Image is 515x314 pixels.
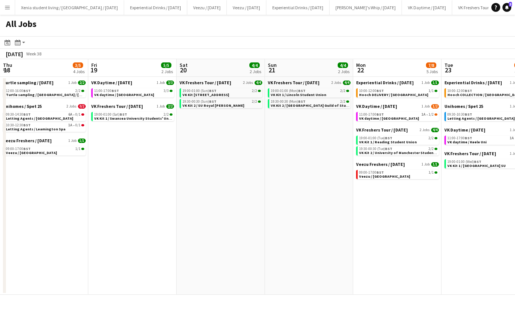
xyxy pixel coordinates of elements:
[431,128,439,132] span: 4/4
[359,88,437,97] a: 10:00-12:00BST1/1Hooch DELIVERY / [GEOGRAPHIC_DATA]
[268,80,351,85] a: VK Freshers Tour / [DATE]2 Jobs4/4
[356,103,439,127] div: VK Daytime / [DATE]1 Job1/211:00-17:00BST1A•1/2VK daytime / [GEOGRAPHIC_DATA]
[94,92,154,97] span: VK daytime / Cardiff Uni
[356,161,439,167] a: Veezu Freshers / [DATE]1 Job1/1
[3,103,42,109] span: Unihomes / Spet 25
[385,136,392,140] span: BST
[434,113,437,116] span: 1/2
[268,62,277,68] span: Sun
[81,148,84,150] span: 1/1
[3,103,86,138] div: Unihomes / Spet 252 Jobs0/209:30-14:30BST6A•0/1Letting Agents / [GEOGRAPHIC_DATA]10:30-12:30BST1A...
[474,159,481,164] span: BST
[183,88,261,97] a: 19:00-01:00 (Sun)BST2/2VK Kit [STREET_ADDRESS]
[426,62,436,68] span: 7/8
[91,103,143,109] span: VK Freshers Tour / Sept 25
[75,113,81,116] span: 0/1
[6,89,31,93] span: 12:00-16:00
[157,81,165,85] span: 1 Job
[356,127,439,161] div: VK Freshers Tour / [DATE]2 Jobs4/419:00-01:00 (Tue)BST2/2VK Kit 1 / Reading Student Union19:30-00...
[346,100,349,103] span: 2/2
[3,80,86,85] a: Turtle sampling / [DATE]1 Job2/2
[94,112,173,120] a: 19:00-01:00 (Sat)BST2/2VK Kit 1 / Swansea University Students' Union
[509,2,512,7] span: 5
[170,90,173,92] span: 3/3
[180,62,188,68] span: Sat
[355,66,366,74] span: 22
[249,62,260,68] span: 4/4
[183,92,229,97] span: VK Kit 1 / University Square, Leeds, LS2 9JT
[434,171,437,174] span: 1/1
[255,81,262,85] span: 4/4
[359,170,437,178] a: 09:00-17:00BST1/1Veezu / [GEOGRAPHIC_DATA]
[91,62,97,68] span: Fri
[164,113,169,116] span: 2/2
[356,80,439,103] div: Experiential Drinks / [DATE]1 Job1/110:00-12:00BST1/1Hooch DELIVERY / [GEOGRAPHIC_DATA]
[164,89,169,93] span: 3/3
[91,80,174,103] div: VK Daytime / [DATE]1 Job3/311:00-17:00BST3/3VK daytime / [GEOGRAPHIC_DATA]
[356,127,439,133] a: VK Freshers Tour / [DATE]2 Jobs4/4
[68,113,72,116] span: 6A
[3,103,86,109] a: Unihomes / Spet 252 Jobs0/2
[252,89,257,93] span: 2/2
[68,123,72,127] span: 1A
[447,89,472,93] span: 10:00-12:00
[331,81,341,85] span: 2 Jobs
[180,80,262,85] a: VK Freshers Tour / [DATE]2 Jobs4/4
[434,137,437,139] span: 2/2
[6,146,84,155] a: 09:00-17:00BST1/1Veezu / [GEOGRAPHIC_DATA]
[187,0,227,15] button: Veezu / [DATE]
[402,0,452,15] button: VK Daytime / [DATE]
[431,104,439,109] span: 1/2
[94,113,127,116] span: 19:00-01:00 (Sat)
[94,88,173,97] a: 11:00-17:00BST3/3VK daytime / [GEOGRAPHIC_DATA]
[209,88,216,93] span: BST
[15,0,124,15] button: Xenia student living / [GEOGRAPHIC_DATA] / [DATE]
[166,81,174,85] span: 3/3
[90,66,97,74] span: 19
[258,100,261,103] span: 2/2
[444,62,453,68] span: Tue
[91,80,174,85] a: VK Daytime / [DATE]1 Job3/3
[267,66,277,74] span: 21
[376,112,384,117] span: BST
[75,89,81,93] span: 2/2
[338,62,348,68] span: 4/4
[330,0,402,15] button: [PERSON_NAME]'s Whip / [DATE]
[510,136,514,140] span: 1A
[444,103,483,109] span: Unihomes / Spet 25
[6,147,31,151] span: 09:00-17:00
[431,162,439,167] span: 1/1
[447,113,472,116] span: 09:30-10:30
[359,89,384,93] span: 10:00-12:00
[359,92,428,97] span: Hooch DELIVERY / Manchester
[250,69,261,74] div: 2 Jobs
[180,80,262,110] div: VK Freshers Tour / [DATE]2 Jobs4/419:00-01:00 (Sun)BST2/2VK Kit [STREET_ADDRESS]19:30-00:30 (Sun)...
[6,150,57,155] span: Veezu / Sheffield Hallam University
[78,139,86,143] span: 1/1
[356,62,366,68] span: Mon
[465,112,472,117] span: BST
[157,104,165,109] span: 1 Job
[356,80,414,85] span: Experiential Drinks / Sept 2025
[68,81,76,85] span: 1 Job
[166,104,174,109] span: 2/2
[3,80,86,103] div: Turtle sampling / [DATE]1 Job2/212:00-16:00BST2/2Turtle sampling / [GEOGRAPHIC_DATA] / [DATE]
[271,99,349,107] a: 19:30-00:30 (Mon)BST2/2VK Kit 2 / [GEOGRAPHIC_DATA] Guild of Students
[356,103,439,109] a: VK Daytime / [DATE]1 Job1/2
[359,147,392,151] span: 19:30-00:30 (Tue)
[6,92,89,97] span: Turtle sampling / London / Sept 25
[429,89,434,93] span: 1/1
[6,123,31,127] span: 10:30-12:30
[443,66,453,74] span: 23
[271,103,356,108] span: VK Kit 2 / University of Birmingham Guild of Students
[356,80,439,85] a: Experiential Drinks / [DATE]1 Job1/1
[161,62,171,68] span: 5/5
[359,136,392,140] span: 19:00-01:00 (Tue)
[68,139,76,143] span: 1 Job
[6,113,84,116] div: •
[75,147,81,151] span: 1/1
[81,124,84,126] span: 0/1
[227,0,266,15] button: Veezu / [DATE]
[161,69,173,74] div: 2 Jobs
[66,104,76,109] span: 2 Jobs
